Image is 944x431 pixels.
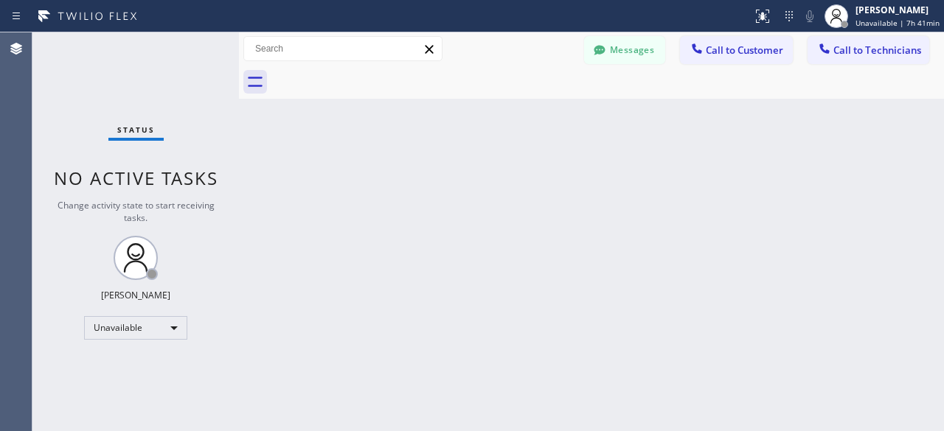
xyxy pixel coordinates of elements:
div: [PERSON_NAME] [101,289,170,301]
button: Call to Customer [680,36,793,64]
div: Unavailable [84,316,187,340]
span: No active tasks [54,166,218,190]
button: Mute [799,6,820,27]
span: Unavailable | 7h 41min [855,18,940,28]
span: Call to Technicians [833,43,921,57]
button: Messages [584,36,665,64]
input: Search [244,37,442,60]
span: Status [117,125,155,135]
div: [PERSON_NAME] [855,4,940,16]
button: Call to Technicians [808,36,929,64]
span: Change activity state to start receiving tasks. [58,199,215,224]
span: Call to Customer [706,43,783,57]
